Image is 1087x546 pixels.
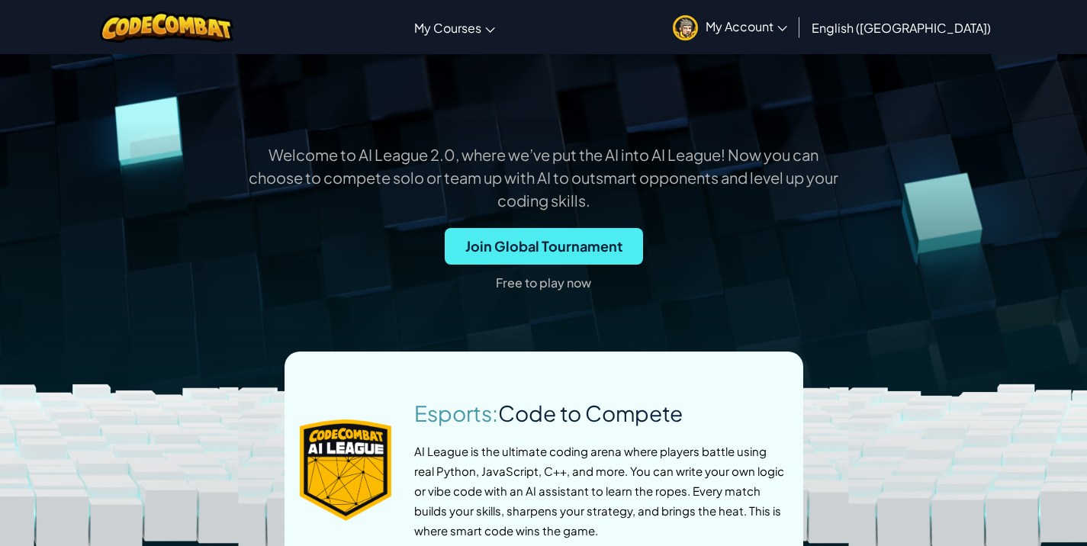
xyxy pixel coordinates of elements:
img: ai-league-logo [300,419,391,521]
span: Code to Compete [498,400,683,426]
img: avatar [673,15,698,40]
a: My Courses [407,7,503,48]
a: My Account [665,3,795,51]
span: My Account [706,18,787,34]
button: Join Global Tournament [445,228,643,265]
p: Free to play now [496,271,591,295]
span: English ([GEOGRAPHIC_DATA]) [812,20,991,36]
span: My Courses [414,20,481,36]
div: AI League is the ultimate coding arena where players battle using real Python, JavaScript, C++, a... [414,442,788,541]
span: Esports: [414,400,498,426]
a: English ([GEOGRAPHIC_DATA]) [804,7,999,48]
img: CodeCombat logo [100,11,233,43]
